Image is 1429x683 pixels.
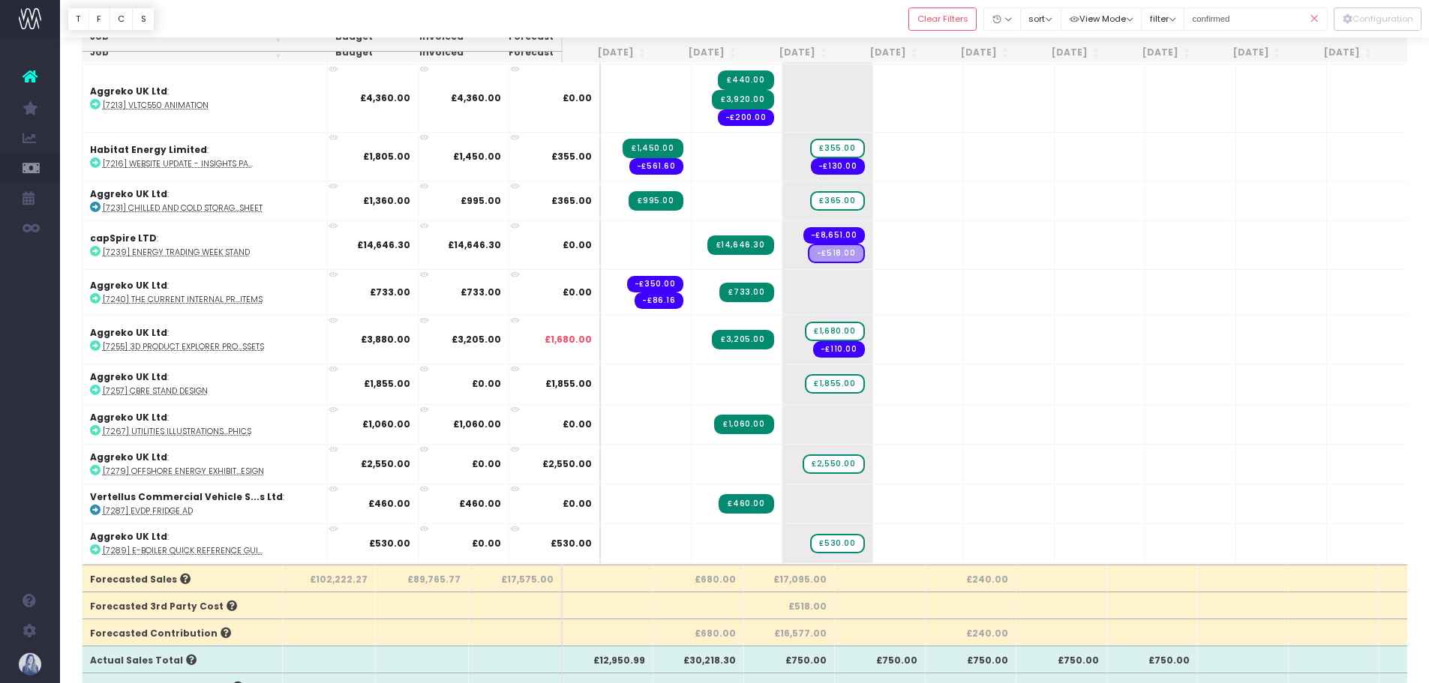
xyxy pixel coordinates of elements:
[68,7,89,31] button: T
[83,181,328,220] td: :
[926,646,1016,673] th: £750.00
[83,444,328,484] td: :
[563,238,592,252] span: £0.00
[453,150,501,163] strong: £1,450.00
[90,232,157,244] strong: capSpire LTD
[926,565,1016,592] th: £240.00
[551,194,592,208] span: £365.00
[835,38,926,67] th: Sep 25: activate to sort column ascending
[472,537,501,550] strong: £0.00
[357,238,410,251] strong: £14,646.30
[461,286,501,298] strong: £733.00
[629,191,683,211] span: Streamtime Invoice: 5144 – [7231] Chilled and Cold Storage Solutions Factsheet
[103,426,251,437] abbr: [7267] Utilities Illustrations & Lifecycle Graphics
[459,497,501,510] strong: £460.00
[712,90,773,109] span: Streamtime Invoice: 5160 – [7213] VLTC550 Animation - Storyboard & Animation
[1334,7,1421,31] button: Configuration
[1184,7,1328,31] input: Search...
[551,150,592,163] span: £355.00
[451,91,501,104] strong: £4,360.00
[103,202,263,214] abbr: [7231] Chilled and Cold Storage Solutions Factsheet
[83,592,283,619] th: Forecasted 3rd Party Cost
[1141,7,1184,31] button: filter
[461,194,501,207] strong: £995.00
[103,385,208,397] abbr: [7257] CBRE Stand Design
[563,91,592,105] span: £0.00
[803,227,865,244] span: Streamtime order: 971 – Plus-Display Ltd
[744,592,835,619] th: £518.00
[90,490,283,503] strong: Vertellus Commercial Vehicle S...s Ltd
[90,530,167,543] strong: Aggreko UK Ltd
[563,646,653,673] th: £12,950.99
[712,330,773,349] span: Streamtime Invoice: 5164 – [7255] 3D Product Explorer Promo Assets
[83,364,328,403] td: :
[103,545,263,556] abbr: [7289] E-boiler Quick Reference Guide
[83,220,328,269] td: :
[90,143,207,156] strong: Habitat Energy Limited
[361,457,410,470] strong: £2,550.00
[103,466,264,477] abbr: [7279] Offshore Energy Exhibition Stand Design
[1061,7,1142,31] button: View Mode
[90,411,167,424] strong: Aggreko UK Ltd
[83,269,328,315] td: :
[453,418,501,430] strong: £1,060.00
[744,646,835,673] th: £750.00
[810,191,864,211] span: wayahead Sales Forecast Item
[83,38,290,67] th: Job: activate to sort column ascending
[808,244,865,263] span: Streamtime Draft Order: 978 – goCharge Networks
[132,7,155,31] button: S
[90,279,167,292] strong: Aggreko UK Ltd
[83,132,328,181] td: :
[469,565,563,592] th: £17,575.00
[472,457,501,470] strong: £0.00
[103,247,250,258] abbr: [7239] Energy Trading Week Stand
[68,7,155,31] div: Vertical button group
[653,646,744,673] th: £30,218.30
[803,454,864,474] span: wayahead Sales Forecast Item
[472,377,501,390] strong: £0.00
[90,573,191,586] span: Forecasted Sales
[83,619,283,646] th: Forecasted Contribution
[835,646,926,673] th: £750.00
[542,457,592,471] span: £2,550.00
[360,91,410,104] strong: £4,360.00
[103,294,263,305] abbr: [7240] The Current Internal Promo Items
[83,404,328,444] td: :
[380,38,471,67] th: Invoiced
[90,370,167,383] strong: Aggreko UK Ltd
[83,484,328,523] td: :
[1334,7,1421,31] div: Vertical button group
[563,38,653,67] th: Jun 25: activate to sort column ascending
[563,497,592,511] span: £0.00
[810,139,864,158] span: wayahead Sales Forecast Item
[714,415,773,434] span: Streamtime Invoice: 5169 – [7267] Utilities Illustrations & Lifecycle Graphics
[811,158,865,175] span: Streamtime order: 973 – href
[744,38,835,67] th: Aug 25: activate to sort column ascending
[1107,38,1198,67] th: Dec 25: activate to sort column ascending
[805,322,864,341] span: wayahead Sales Forecast Item
[369,537,410,550] strong: £530.00
[908,7,977,31] button: Clear Filters
[635,292,683,309] span: Streamtime order: 951 – Etsy UK
[545,377,592,391] span: £1,855.00
[83,646,283,673] th: Actual Sales Total
[718,109,774,126] span: Streamtime order: 961 – Simon Harding Media
[361,333,410,346] strong: £3,880.00
[90,187,167,200] strong: Aggreko UK Ltd
[90,326,167,339] strong: Aggreko UK Ltd
[744,565,835,592] th: £17,095.00
[103,341,264,352] abbr: [7255] 3D Product Explorer Promo Assets
[653,38,744,67] th: Jul 25: activate to sort column ascending
[363,150,410,163] strong: £1,805.00
[368,497,410,510] strong: £460.00
[376,565,469,592] th: £89,765.77
[563,286,592,299] span: £0.00
[363,194,410,207] strong: £1,360.00
[83,523,328,563] td: :
[1016,38,1107,67] th: Nov 25: activate to sort column ascending
[545,333,592,346] span: £1,680.00
[83,315,328,364] td: :
[719,283,773,302] span: Streamtime Invoice: 5161 – [7240] The Current Internal Promo Items
[362,418,410,430] strong: £1,060.00
[283,565,376,592] th: £102,222.27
